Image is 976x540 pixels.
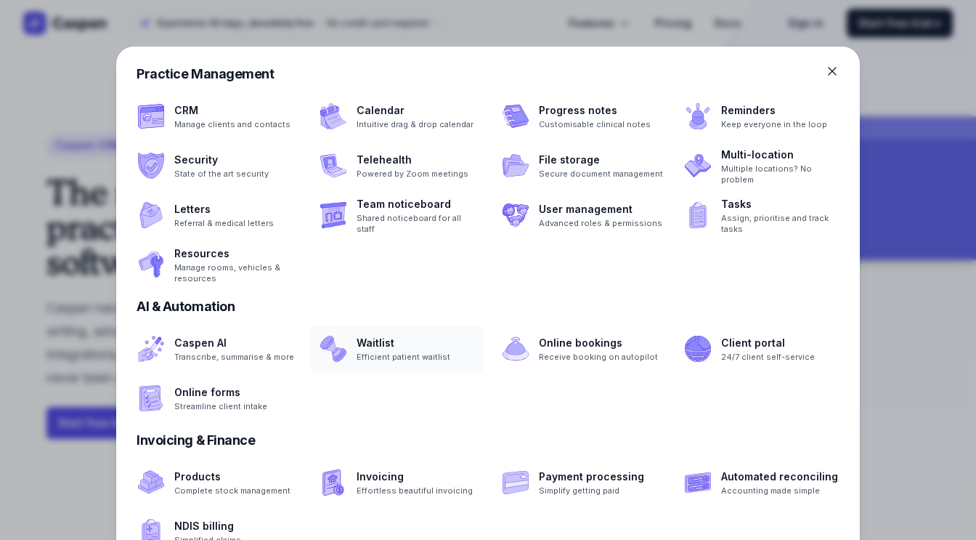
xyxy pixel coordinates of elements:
a: Security [174,151,269,169]
a: Waitlist [357,334,450,352]
a: Progress notes [539,102,651,119]
a: Automated reconciling [721,468,838,485]
a: Invoicing [357,468,473,485]
a: User management [539,201,662,218]
a: Tasks [721,196,845,213]
a: Online forms [174,384,267,401]
a: Calendar [357,102,473,119]
a: CRM [174,102,290,119]
a: NDIS billing [174,517,241,535]
a: Team noticeboard [357,196,481,213]
div: AI & Automation [137,297,839,317]
div: Practice Management [137,64,839,84]
a: Reminders [721,102,827,119]
a: Products [174,468,290,485]
a: Online bookings [539,334,658,352]
a: Payment processing [539,468,644,485]
a: Letters [174,201,274,218]
div: Invoicing & Finance [137,430,839,451]
a: Caspen AI [174,334,294,352]
a: Telehealth [357,151,468,169]
a: Client portal [721,334,815,352]
a: Resources [174,245,298,262]
a: File storage [539,151,663,169]
a: Multi-location [721,146,845,164]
